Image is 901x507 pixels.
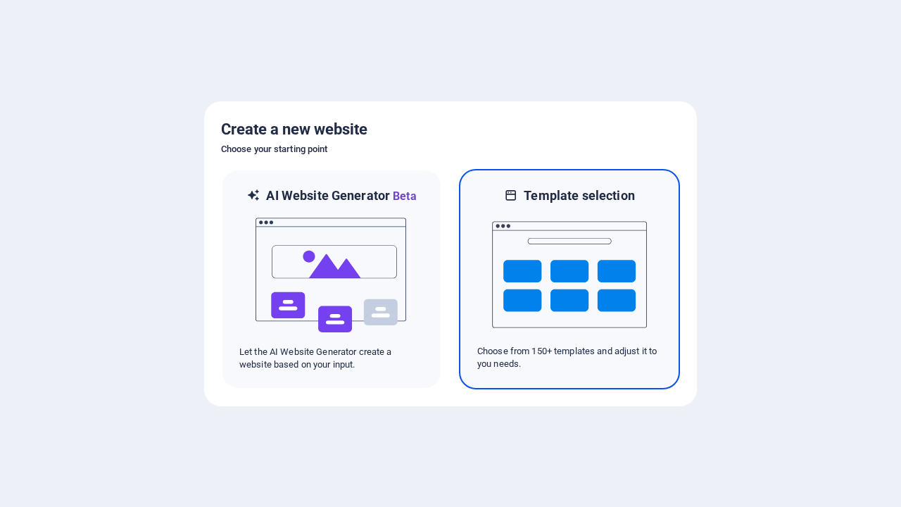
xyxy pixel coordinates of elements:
h6: Choose your starting point [221,141,680,158]
p: Let the AI Website Generator create a website based on your input. [239,346,424,371]
h6: AI Website Generator [266,187,416,205]
img: ai [254,205,409,346]
div: AI Website GeneratorBetaaiLet the AI Website Generator create a website based on your input. [221,169,442,389]
h6: Template selection [524,187,634,204]
div: Template selectionChoose from 150+ templates and adjust it to you needs. [459,169,680,389]
p: Choose from 150+ templates and adjust it to you needs. [477,345,662,370]
h5: Create a new website [221,118,680,141]
span: Beta [390,189,417,203]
